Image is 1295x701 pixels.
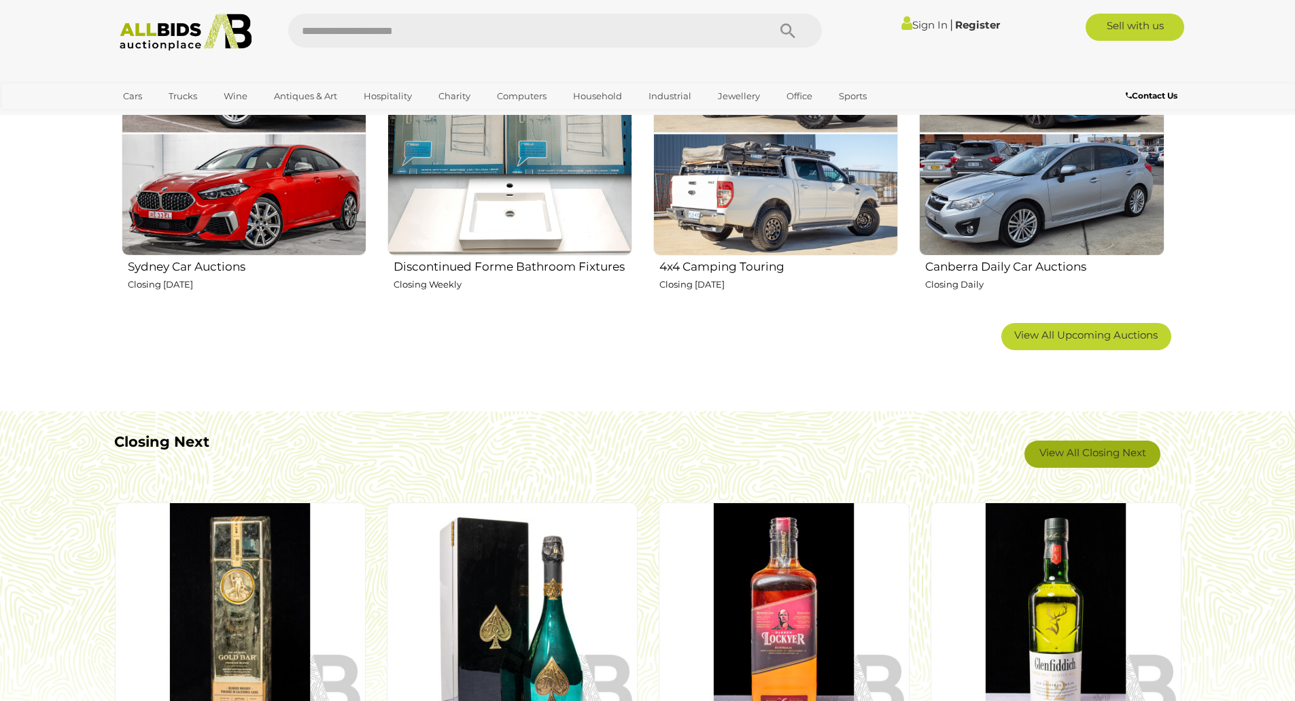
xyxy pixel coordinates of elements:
[659,257,898,273] h2: 4x4 Camping Touring
[215,85,256,107] a: Wine
[1126,88,1181,103] a: Contact Us
[918,10,1164,313] a: Canberra Daily Car Auctions Closing Daily
[488,85,555,107] a: Computers
[778,85,821,107] a: Office
[112,14,260,51] img: Allbids.com.au
[564,85,631,107] a: Household
[394,277,632,292] p: Closing Weekly
[128,277,366,292] p: Closing [DATE]
[901,18,948,31] a: Sign In
[1024,441,1160,468] a: View All Closing Next
[925,257,1164,273] h2: Canberra Daily Car Auctions
[830,85,876,107] a: Sports
[754,14,822,48] button: Search
[430,85,479,107] a: Charity
[387,11,632,256] img: Discontinued Forme Bathroom Fixtures
[709,85,769,107] a: Jewellery
[128,257,366,273] h2: Sydney Car Auctions
[1001,323,1171,350] a: View All Upcoming Auctions
[955,18,1000,31] a: Register
[114,433,209,450] b: Closing Next
[659,277,898,292] p: Closing [DATE]
[394,257,632,273] h2: Discontinued Forme Bathroom Fixtures
[950,17,953,32] span: |
[387,10,632,313] a: Discontinued Forme Bathroom Fixtures Closing Weekly
[925,277,1164,292] p: Closing Daily
[114,85,151,107] a: Cars
[653,11,898,256] img: 4x4 Camping Touring
[265,85,346,107] a: Antiques & Art
[355,85,421,107] a: Hospitality
[1086,14,1184,41] a: Sell with us
[1126,90,1177,101] b: Contact Us
[121,10,366,313] a: Sydney Car Auctions Closing [DATE]
[114,107,228,130] a: [GEOGRAPHIC_DATA]
[653,10,898,313] a: 4x4 Camping Touring Closing [DATE]
[919,11,1164,256] img: Canberra Daily Car Auctions
[122,11,366,256] img: Sydney Car Auctions
[160,85,206,107] a: Trucks
[640,85,700,107] a: Industrial
[1014,328,1158,341] span: View All Upcoming Auctions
